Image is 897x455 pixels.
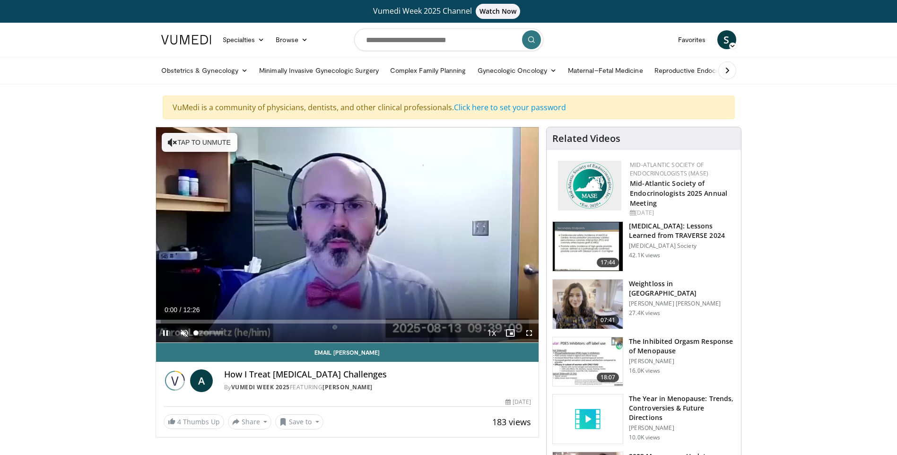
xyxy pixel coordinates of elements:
div: [DATE] [630,209,733,217]
span: 4 [177,417,181,426]
a: Gynecologic Oncology [472,61,562,80]
a: Reproductive Endocrinology & [MEDICAL_DATA] [649,61,807,80]
button: Tap to unmute [162,133,237,152]
a: The Year in Menopause: Trends, Controversies & Future Directions [PERSON_NAME] 10.0K views [552,394,735,444]
span: 07:41 [597,315,619,325]
p: 42.1K views [629,252,660,259]
div: By FEATURING [224,383,531,392]
h4: Related Videos [552,133,620,144]
span: 12:26 [183,306,200,314]
h4: How I Treat [MEDICAL_DATA] Challenges [224,369,531,380]
a: Mid-Atlantic Society of Endocrinologists 2025 Annual Meeting [630,179,727,208]
a: [PERSON_NAME] [322,383,373,391]
a: 4 Thumbs Up [164,414,224,429]
div: VuMedi is a community of physicians, dentists, and other clinical professionals. [163,96,735,119]
img: 9983fed1-7565-45be-8934-aef1103ce6e2.150x105_q85_crop-smart_upscale.jpg [553,280,623,329]
a: Browse [270,30,314,49]
span: Watch Now [476,4,521,19]
h3: The Inhibited Orgasm Response of Menopause [629,337,735,356]
p: 27.4K views [629,309,660,317]
img: Vumedi Week 2025 [164,369,186,392]
button: Fullscreen [520,324,539,342]
a: Maternal–Fetal Medicine [562,61,649,80]
a: Complex Family Planning [384,61,472,80]
button: Save to [275,414,323,429]
a: 07:41 Weightloss in [GEOGRAPHIC_DATA] [PERSON_NAME] [PERSON_NAME] 27.4K views [552,279,735,329]
button: Unmute [175,324,194,342]
a: Vumedi Week 2025 [231,383,290,391]
p: [MEDICAL_DATA] Society [629,242,735,250]
a: Vumedi Week 2025 ChannelWatch Now [163,4,735,19]
button: Enable picture-in-picture mode [501,324,520,342]
a: Favorites [672,30,712,49]
a: Specialties [217,30,270,49]
h3: Weightloss in [GEOGRAPHIC_DATA] [629,279,735,298]
p: [PERSON_NAME] [PERSON_NAME] [629,300,735,307]
div: [DATE] [505,398,531,406]
h3: The Year in Menopause: Trends, Controversies & Future Directions [629,394,735,422]
img: VuMedi Logo [161,35,211,44]
img: f382488c-070d-4809-84b7-f09b370f5972.png.150x105_q85_autocrop_double_scale_upscale_version-0.2.png [558,161,621,210]
div: Volume Level [196,331,223,334]
button: Playback Rate [482,324,501,342]
button: Share [228,414,272,429]
a: Mid-Atlantic Society of Endocrinologists (MASE) [630,161,708,177]
video-js: Video Player [156,127,539,343]
span: 0:00 [165,306,177,314]
a: 17:44 [MEDICAL_DATA]: Lessons Learned from TRAVERSE 2024 [MEDICAL_DATA] Society 42.1K views [552,221,735,271]
p: 10.0K views [629,434,660,441]
span: 183 views [492,416,531,428]
img: 283c0f17-5e2d-42ba-a87c-168d447cdba4.150x105_q85_crop-smart_upscale.jpg [553,337,623,386]
span: 17:44 [597,258,619,267]
input: Search topics, interventions [354,28,543,51]
a: A [190,369,213,392]
button: Pause [156,324,175,342]
span: / [180,306,182,314]
p: [PERSON_NAME] [629,358,735,365]
img: video_placeholder_short.svg [553,394,623,444]
p: [PERSON_NAME] [629,424,735,432]
a: Obstetrics & Gynecology [156,61,254,80]
a: Minimally Invasive Gynecologic Surgery [253,61,384,80]
a: S [717,30,736,49]
a: Click here to set your password [454,102,566,113]
h3: [MEDICAL_DATA]: Lessons Learned from TRAVERSE 2024 [629,221,735,240]
img: 1317c62a-2f0d-4360-bee0-b1bff80fed3c.150x105_q85_crop-smart_upscale.jpg [553,222,623,271]
a: Email [PERSON_NAME] [156,343,539,362]
p: 16.0K views [629,367,660,375]
span: 18:07 [597,373,619,382]
a: 18:07 The Inhibited Orgasm Response of Menopause [PERSON_NAME] 16.0K views [552,337,735,387]
div: Progress Bar [156,320,539,324]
